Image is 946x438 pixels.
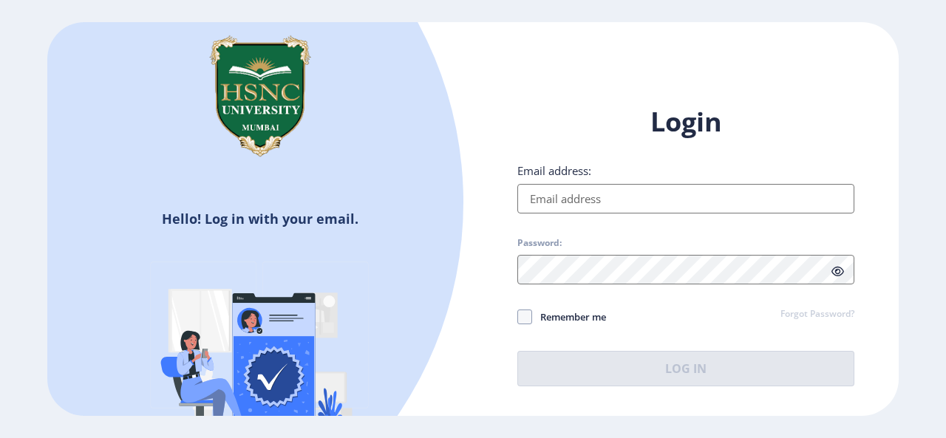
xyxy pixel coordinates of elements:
[186,22,334,170] img: hsnc.png
[780,308,854,321] a: Forgot Password?
[517,163,591,178] label: Email address:
[517,351,854,386] button: Log In
[517,104,854,140] h1: Login
[517,237,562,249] label: Password:
[517,184,854,213] input: Email address
[532,308,606,326] span: Remember me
